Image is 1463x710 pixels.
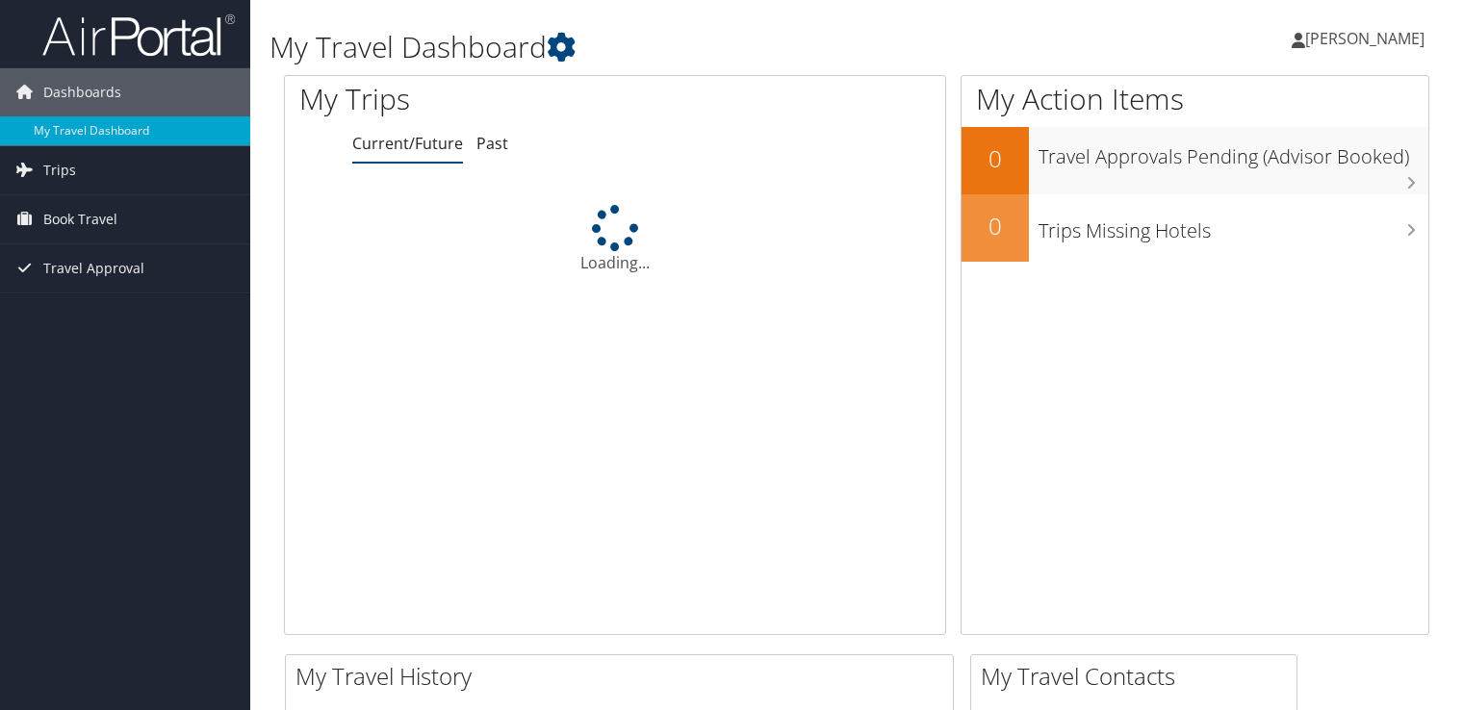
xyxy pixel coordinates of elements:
h1: My Travel Dashboard [269,27,1052,67]
h3: Trips Missing Hotels [1039,208,1428,244]
h2: 0 [962,142,1029,175]
span: Dashboards [43,68,121,116]
a: Current/Future [352,133,463,154]
h3: Travel Approvals Pending (Advisor Booked) [1039,134,1428,170]
h2: 0 [962,210,1029,242]
h1: My Trips [299,79,655,119]
a: [PERSON_NAME] [1292,10,1444,67]
a: 0Travel Approvals Pending (Advisor Booked) [962,127,1428,194]
h1: My Action Items [962,79,1428,119]
a: Past [476,133,508,154]
a: 0Trips Missing Hotels [962,194,1428,262]
span: Book Travel [43,195,117,243]
img: airportal-logo.png [42,13,235,58]
span: [PERSON_NAME] [1305,28,1424,49]
h2: My Travel History [295,660,953,693]
span: Trips [43,146,76,194]
h2: My Travel Contacts [981,660,1296,693]
div: Loading... [285,205,945,274]
span: Travel Approval [43,244,144,292]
